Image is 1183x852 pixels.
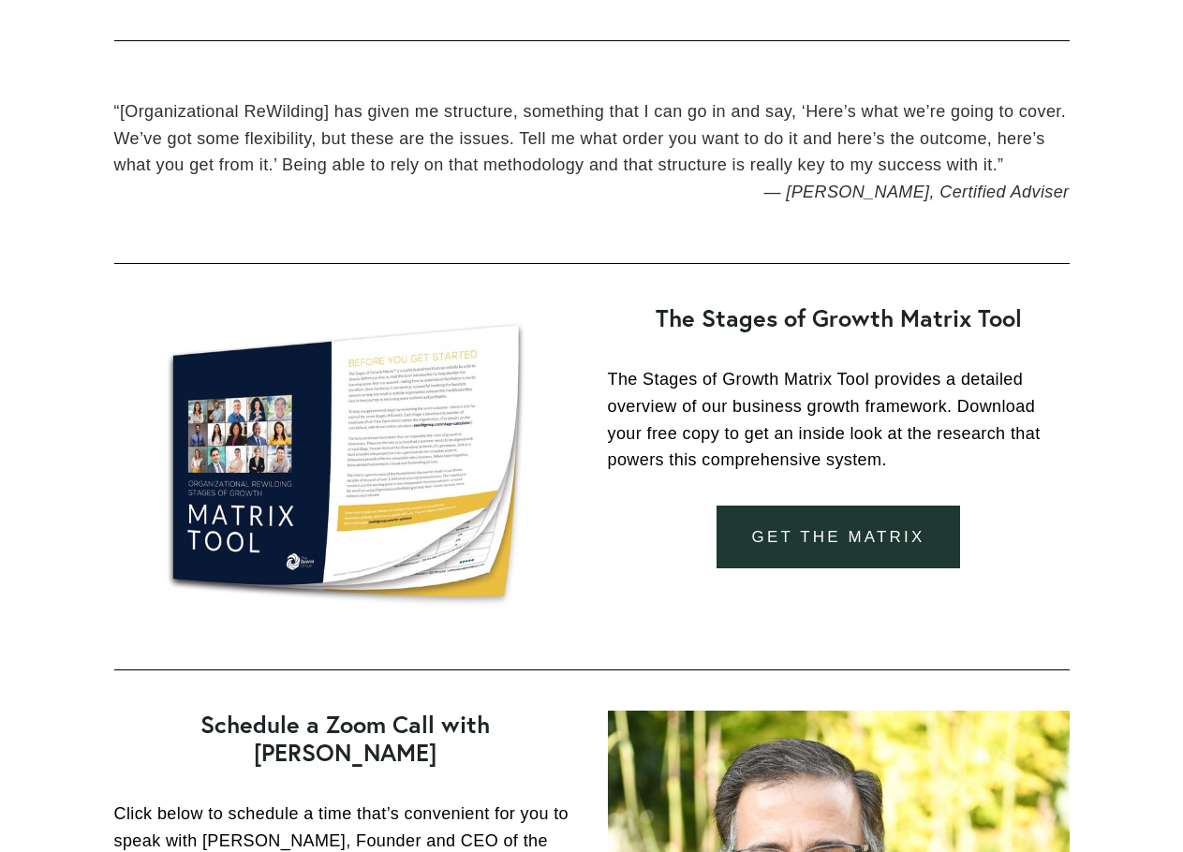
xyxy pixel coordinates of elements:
p: The Stages of Growth Matrix Tool provides a detailed overview of our business growth framework. D... [608,366,1070,474]
span: ” [998,155,1003,174]
strong: Schedule a Zoom Call with [PERSON_NAME] [200,709,496,768]
blockquote: [Organizational ReWilding] has given me structure, something that I can go in and say, ‘Here’s wh... [114,98,1070,179]
a: get the matrix [717,506,960,568]
figcaption: — [PERSON_NAME], Certified Adviser [114,179,1070,206]
strong: The Stages of Growth Matrix Tool [656,302,1022,333]
span: “ [114,102,120,121]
